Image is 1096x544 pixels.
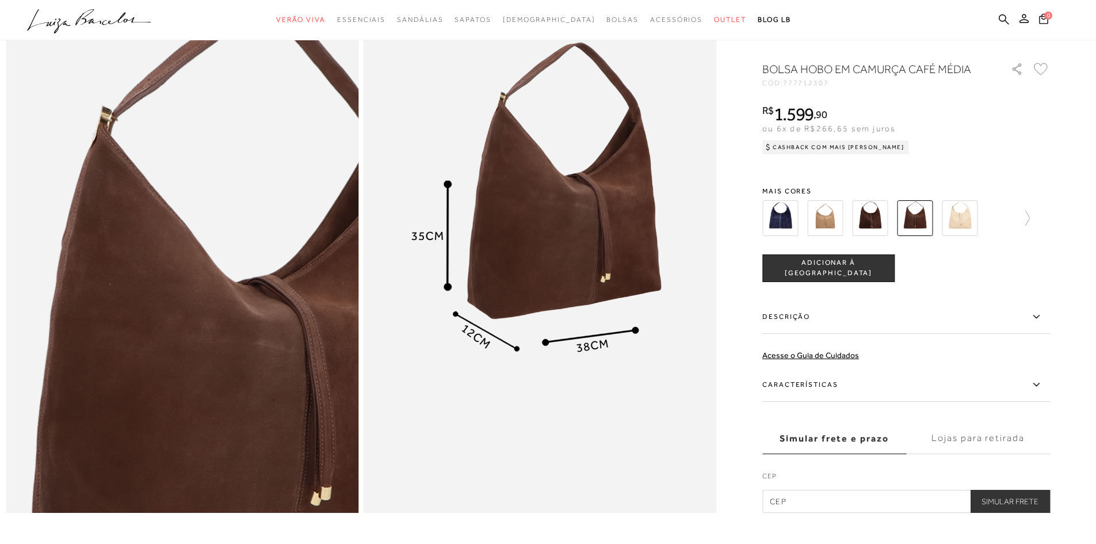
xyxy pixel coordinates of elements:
a: noSubCategoriesText [714,9,746,31]
img: BOLSA HOBO EM CAMURÇA BEGE FENDI MÉDIA [807,200,843,235]
div: Cashback com Mais [PERSON_NAME] [762,140,909,154]
a: noSubCategoriesText [276,9,326,31]
span: ou 6x de R$266,65 sem juros [762,124,895,133]
label: Descrição [762,300,1050,333]
span: Essenciais [337,16,385,24]
label: CEP [762,470,1050,486]
div: CÓD: [762,79,992,86]
label: Lojas para retirada [906,423,1050,454]
a: noSubCategoriesText [397,9,443,31]
i: R$ [762,105,774,115]
a: Acesse o Guia de Cuidados [762,350,859,359]
button: ADICIONAR À [GEOGRAPHIC_DATA] [762,254,895,281]
span: Verão Viva [276,16,326,24]
a: noSubCategoriesText [606,9,639,31]
img: BOLSA HOBO EM COURO BEGE NATA MÉDIA [942,200,977,235]
a: noSubCategoriesText [503,9,595,31]
h1: BOLSA HOBO EM CAMURÇA CAFÉ MÉDIA [762,61,978,77]
img: BOLSA HOBO EM CAMURÇA AZUL NAVAL MÉDIA [762,200,798,235]
span: Mais cores [762,187,1050,194]
span: Sapatos [455,16,491,24]
span: [DEMOGRAPHIC_DATA] [503,16,595,24]
span: Sandálias [397,16,443,24]
img: BOLSA HOBO EM CAMURÇA CAFÉ MÉDIA [852,200,888,235]
a: noSubCategoriesText [337,9,385,31]
span: 90 [816,108,827,120]
img: BOLSA HOBO EM CAMURÇA CAFÉ MÉDIA [897,200,933,235]
span: Acessórios [650,16,702,24]
span: 777712307 [783,79,829,87]
button: 0 [1036,13,1052,28]
label: Características [762,368,1050,401]
button: Simular Frete [970,490,1050,513]
a: noSubCategoriesText [455,9,491,31]
label: Simular frete e prazo [762,423,906,454]
span: ADICIONAR À [GEOGRAPHIC_DATA] [763,258,894,278]
a: noSubCategoriesText [650,9,702,31]
a: BLOG LB [758,9,791,31]
i: , [814,109,827,119]
span: 0 [1044,12,1052,20]
input: CEP [762,490,1050,513]
span: 1.599 [774,104,814,124]
span: BLOG LB [758,16,791,24]
span: Outlet [714,16,746,24]
span: Bolsas [606,16,639,24]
